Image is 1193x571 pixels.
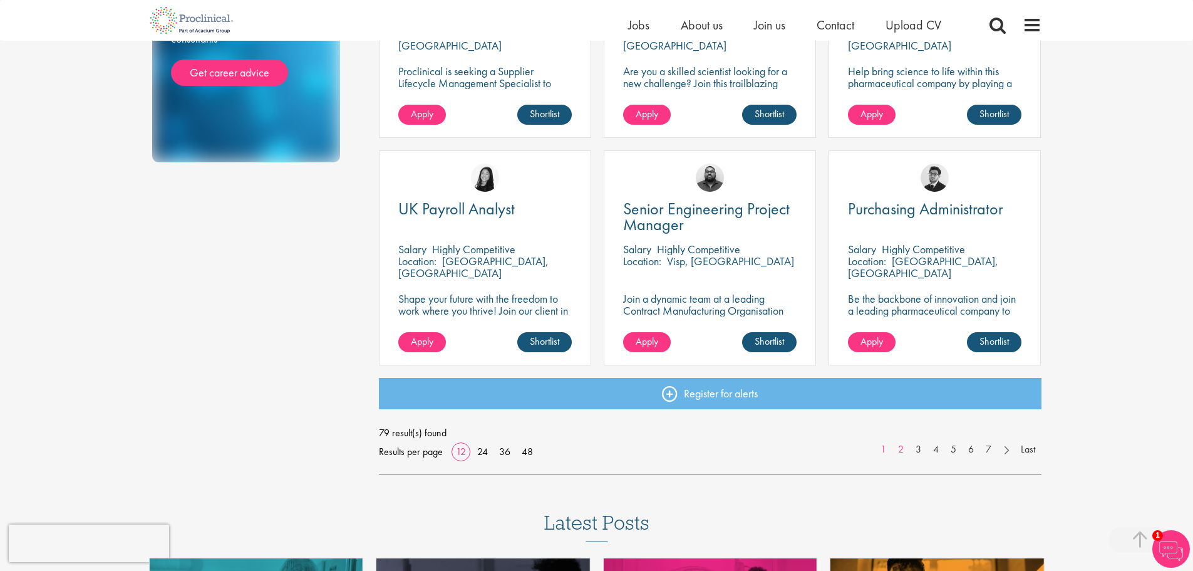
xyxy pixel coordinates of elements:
p: Highly Competitive [432,242,515,256]
p: [GEOGRAPHIC_DATA], [GEOGRAPHIC_DATA] [398,254,549,280]
p: Help bring science to life within this pharmaceutical company by playing a key role in their fina... [848,65,1021,101]
span: 1 [1152,530,1163,541]
a: 36 [495,445,515,458]
a: 4 [927,443,945,457]
p: Be the backbone of innovation and join a leading pharmaceutical company to help keep life-changin... [848,293,1021,340]
a: 48 [517,445,537,458]
span: Apply [636,335,658,348]
p: Highly Competitive [657,242,740,256]
a: 1 [874,443,892,457]
a: Apply [848,105,896,125]
a: Jobs [628,17,649,33]
img: Ashley Bennett [696,164,724,192]
span: Location: [848,254,886,268]
a: Apply [398,105,446,125]
a: Last [1015,443,1041,457]
a: 7 [979,443,998,457]
a: Get career advice [171,60,288,86]
a: Register for alerts [379,378,1041,409]
img: Todd Wigmore [921,164,949,192]
a: 12 [452,445,470,458]
span: Senior Engineering Project Manager [623,198,790,235]
span: Apply [860,107,883,120]
a: Contact [817,17,854,33]
a: Shortlist [742,332,797,352]
a: Shortlist [517,332,572,352]
a: Shortlist [517,105,572,125]
a: Shortlist [967,105,1021,125]
p: Proclinical is seeking a Supplier Lifecycle Management Specialist to support global vendor change... [398,65,572,125]
a: Upload CV [886,17,941,33]
p: [GEOGRAPHIC_DATA], [GEOGRAPHIC_DATA] [848,254,998,280]
p: Are you a skilled scientist looking for a new challenge? Join this trailblazing biotech on the cu... [623,65,797,125]
a: Apply [848,332,896,352]
a: Senior Engineering Project Manager [623,201,797,233]
a: 24 [473,445,492,458]
span: Salary [623,242,651,256]
a: UK Payroll Analyst [398,201,572,217]
a: Shortlist [967,332,1021,352]
span: Results per page [379,443,443,461]
img: Numhom Sudsok [471,164,499,192]
img: Chatbot [1152,530,1190,568]
span: 79 result(s) found [379,424,1041,443]
span: Apply [860,335,883,348]
span: UK Payroll Analyst [398,198,515,219]
span: Salary [848,242,876,256]
span: Apply [411,107,433,120]
a: Apply [623,105,671,125]
p: Highly Competitive [882,242,965,256]
a: Apply [398,332,446,352]
a: 6 [962,443,980,457]
a: Apply [623,332,671,352]
p: Visp, [GEOGRAPHIC_DATA] [667,254,794,268]
span: Apply [636,107,658,120]
a: About us [681,17,723,33]
p: Join a dynamic team at a leading Contract Manufacturing Organisation (CMO) and contribute to grou... [623,293,797,352]
a: Shortlist [742,105,797,125]
a: 5 [944,443,963,457]
span: Apply [411,335,433,348]
a: 3 [909,443,927,457]
span: Purchasing Administrator [848,198,1003,219]
iframe: reCAPTCHA [9,525,169,562]
span: Salary [398,242,426,256]
span: Location: [398,254,436,268]
a: Join us [754,17,785,33]
a: 2 [892,443,910,457]
p: Shape your future with the freedom to work where you thrive! Join our client in a hybrid role tha... [398,293,572,328]
span: Location: [623,254,661,268]
a: Purchasing Administrator [848,201,1021,217]
h3: Latest Posts [544,512,649,542]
